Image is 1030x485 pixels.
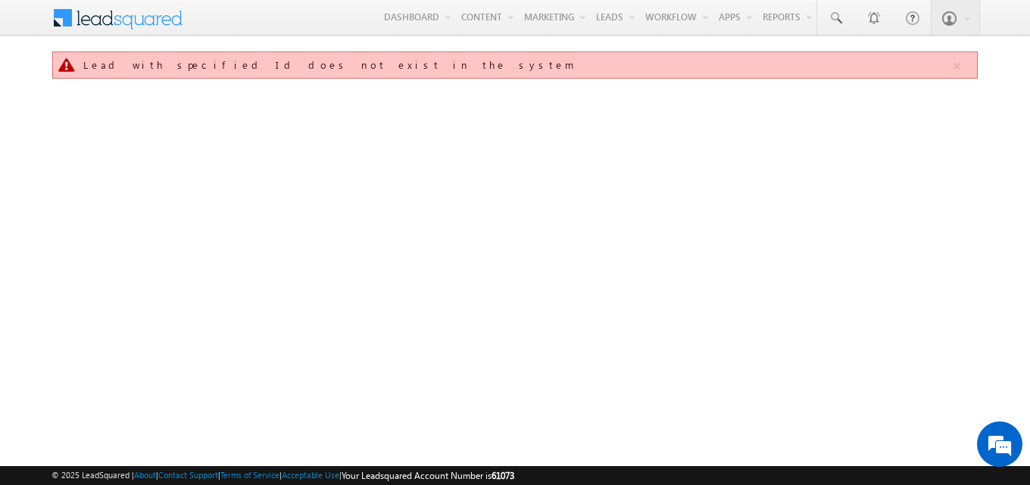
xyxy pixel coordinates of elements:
a: Contact Support [158,470,218,480]
div: Lead with specified Id does not exist in the system [83,58,950,72]
span: © 2025 LeadSquared | | | | | [51,468,514,483]
a: Acceptable Use [282,470,339,480]
span: Your Leadsquared Account Number is [342,470,514,481]
span: 61073 [492,470,514,481]
a: About [134,470,156,480]
a: Terms of Service [220,470,279,480]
